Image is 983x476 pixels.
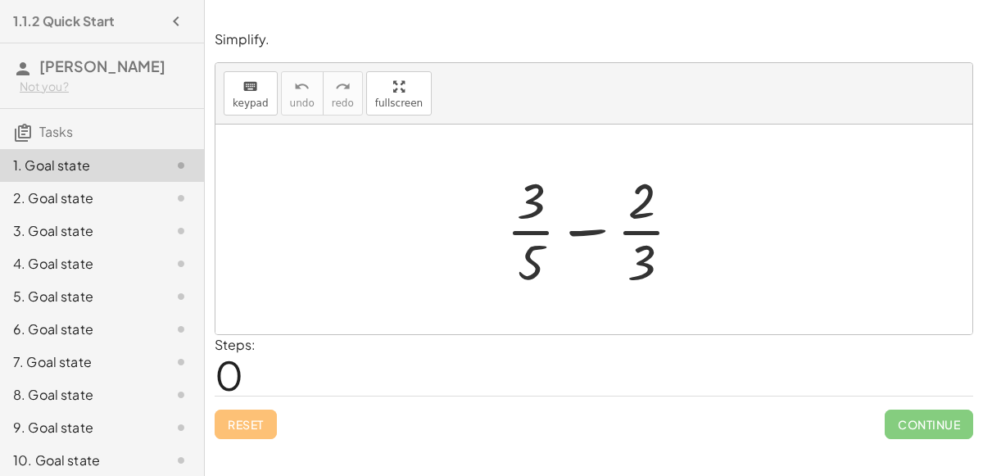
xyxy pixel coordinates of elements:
[13,287,145,306] div: 5. Goal state
[13,451,145,470] div: 10. Goal state
[215,336,256,353] label: Steps:
[171,320,191,339] i: Task not started.
[13,156,145,175] div: 1. Goal state
[375,97,423,109] span: fullscreen
[290,97,315,109] span: undo
[13,418,145,437] div: 9. Goal state
[332,97,354,109] span: redo
[171,385,191,405] i: Task not started.
[215,350,243,400] span: 0
[171,451,191,470] i: Task not started.
[366,71,432,116] button: fullscreen
[171,254,191,274] i: Task not started.
[13,320,145,339] div: 6. Goal state
[13,188,145,208] div: 2. Goal state
[171,221,191,241] i: Task not started.
[13,352,145,372] div: 7. Goal state
[323,71,363,116] button: redoredo
[281,71,324,116] button: undoundo
[13,254,145,274] div: 4. Goal state
[215,30,973,49] p: Simplify.
[13,221,145,241] div: 3. Goal state
[20,79,191,95] div: Not you?
[171,287,191,306] i: Task not started.
[335,77,351,97] i: redo
[171,156,191,175] i: Task not started.
[242,77,258,97] i: keyboard
[171,418,191,437] i: Task not started.
[13,385,145,405] div: 8. Goal state
[224,71,278,116] button: keyboardkeypad
[39,57,165,75] span: [PERSON_NAME]
[13,11,115,31] h4: 1.1.2 Quick Start
[233,97,269,109] span: keypad
[39,123,73,140] span: Tasks
[171,188,191,208] i: Task not started.
[171,352,191,372] i: Task not started.
[294,77,310,97] i: undo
